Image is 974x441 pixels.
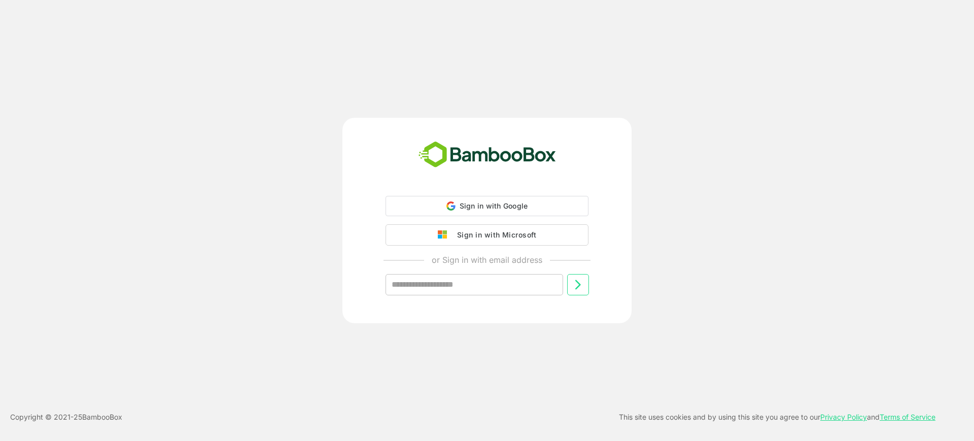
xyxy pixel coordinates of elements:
p: Copyright © 2021- 25 BambooBox [10,411,122,423]
div: Sign in with Microsoft [452,228,536,242]
div: Sign in with Google [386,196,588,216]
button: Sign in with Microsoft [386,224,588,246]
img: bamboobox [413,138,562,172]
p: or Sign in with email address [432,254,542,266]
span: Sign in with Google [460,201,528,210]
a: Terms of Service [880,413,935,421]
img: google [438,230,452,240]
a: Privacy Policy [820,413,867,421]
p: This site uses cookies and by using this site you agree to our and [619,411,935,423]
